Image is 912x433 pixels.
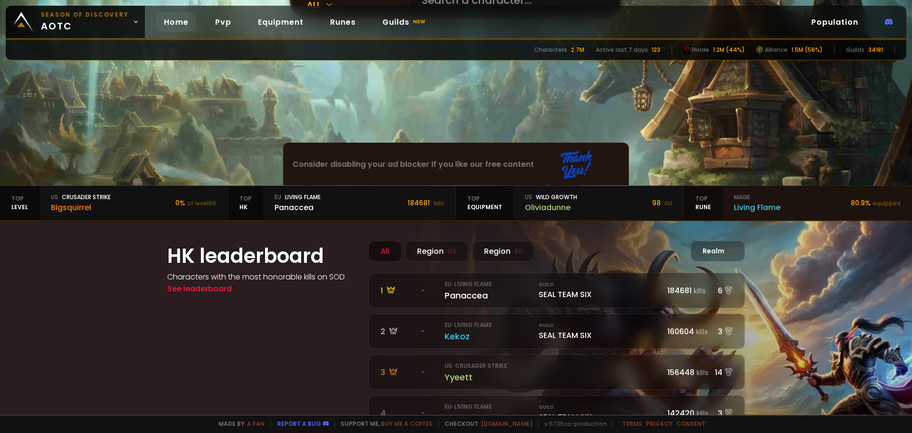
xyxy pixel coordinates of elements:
[734,202,780,213] div: Living Flame
[228,186,456,220] a: TopHKeuLiving FlamePanaccea184681 kills
[525,193,577,202] div: Wild Growth
[167,271,357,283] h4: Characters with the most honorable kills on SOD
[421,409,425,417] span: -
[239,194,252,203] span: Top
[514,246,522,256] small: EU
[445,289,533,302] div: Panaccea
[41,10,129,19] small: Season of Discovery
[684,186,912,220] a: TopRunemageLiving Flame80.9%equipped
[539,281,662,289] small: Guild
[445,321,492,329] small: eu · Living Flame
[250,12,311,32] a: Equipment
[846,46,864,54] div: Guilds
[323,12,363,32] a: Runes
[445,280,492,288] small: eu · Living Flame
[51,193,58,202] span: us
[369,241,401,261] div: All
[51,193,111,202] div: Crusader Strike
[41,10,129,33] span: aotc
[665,199,672,207] small: ilvl
[534,46,567,54] div: Characters
[334,420,433,428] span: Support me,
[652,46,660,54] div: 123
[481,420,532,428] a: [DOMAIN_NAME]
[275,193,321,202] div: Living Flame
[213,420,265,428] span: Made by
[756,46,763,54] img: horde
[667,408,694,419] span: 142420
[676,420,705,428] a: Consent
[167,283,232,294] a: See leaderboard
[667,326,694,337] span: 160604
[380,407,416,419] div: 4
[622,420,642,428] a: Terms
[247,420,265,428] a: a fan
[408,198,444,208] div: 184681
[187,199,216,207] small: of level 60
[646,420,673,428] a: Privacy
[539,322,662,329] small: Guild
[539,281,662,300] div: SEAL TEAM SIX
[421,286,425,295] span: -
[684,46,690,54] img: horde
[596,46,648,54] div: Active last 7 days
[208,12,239,32] a: Pvp
[696,409,708,418] small: kills
[411,16,427,28] small: new
[11,194,28,203] span: Top
[369,273,745,308] a: 1 -eu· Living FlamePanaccea GuildSEAL TEAM SIX184681kills6
[472,241,534,261] div: Region
[380,285,416,297] div: 1
[791,46,823,54] div: 1.5M (56%)
[445,330,533,343] div: Kekoz
[696,327,708,337] small: kills
[708,285,733,297] div: 6
[167,241,357,271] h1: HK leaderboard
[571,46,584,54] div: 2.7M
[405,241,468,261] div: Region
[375,12,435,32] a: Guildsnew
[51,202,111,213] div: Bigsquirrel
[693,287,705,296] small: kills
[708,407,733,419] div: 3
[539,322,662,341] div: SEAL TEAM SIX
[804,12,866,32] a: Population
[445,362,507,370] small: us · Crusader Strike
[369,395,745,431] a: 4 -eu· Living FlameSnapz GuildSEAL TEAM SIX142420kills3
[369,314,745,349] a: 2 -eu· Living FlameKekoz GuildSEAL TEAM SIX160604kills3
[369,355,745,390] a: 3 -us· Crusader StrikeYyeett 156448kills14
[467,194,502,203] span: Top
[175,198,216,208] div: 0 %
[381,420,433,428] a: Buy me a coffee
[447,246,456,256] small: US
[684,186,722,220] div: Rune
[713,46,745,54] div: 1.2M (44%)
[456,186,684,220] a: TopequipmentusWild GrowthOliviadunne98 ilvl
[275,193,281,202] span: eu
[421,327,425,336] span: -
[380,366,416,378] div: 3
[525,193,532,202] span: us
[277,420,321,428] a: Report a bug
[538,420,607,428] span: v. 5735ca - production
[445,403,492,411] small: eu · Living Flame
[729,246,733,256] span: -
[228,186,263,220] div: HK
[868,46,883,54] div: 34181
[708,326,733,337] div: 3
[438,420,532,428] span: Checkout
[445,371,533,384] div: Yyeett
[667,367,694,378] span: 156448
[456,186,513,220] div: equipment
[445,412,533,424] div: Snapz
[873,199,901,207] small: equipped
[539,404,662,423] div: SEAL TEAM SIX
[380,326,416,337] div: 2
[734,193,750,202] span: mage
[708,366,733,378] div: 14
[851,198,901,208] div: 80.9 %
[156,12,196,32] a: Home
[684,46,709,54] div: Horde
[756,46,788,54] div: Alliance
[525,202,577,213] div: Oliviadunne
